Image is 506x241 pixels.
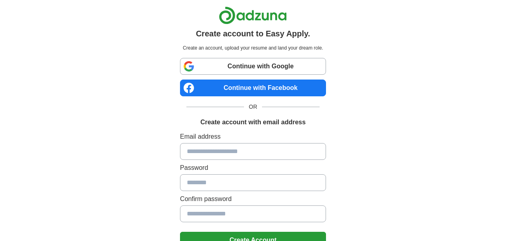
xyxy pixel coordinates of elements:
label: Email address [180,132,326,141]
a: Continue with Google [180,58,326,75]
img: Adzuna logo [219,6,287,24]
h1: Create account with email address [200,118,306,127]
h1: Create account to Easy Apply. [196,28,310,40]
a: Continue with Facebook [180,80,326,96]
p: Create an account, upload your resume and land your dream role. [182,44,324,52]
span: OR [244,103,262,111]
label: Password [180,163,326,173]
label: Confirm password [180,194,326,204]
